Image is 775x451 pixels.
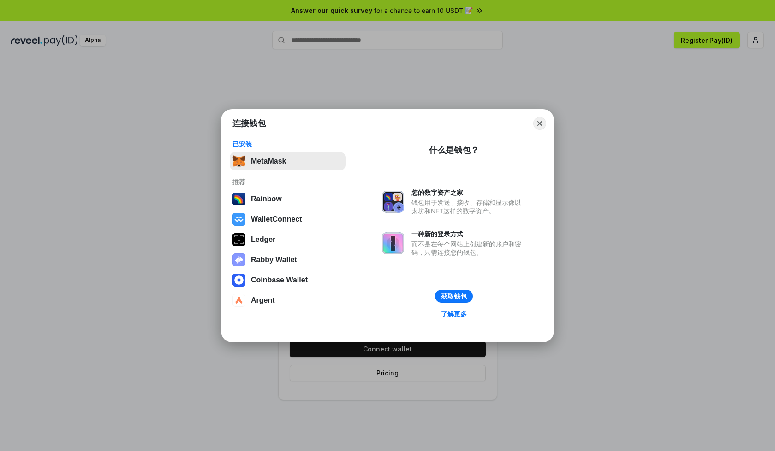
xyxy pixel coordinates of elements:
[232,193,245,205] img: svg+xml,%3Csvg%20width%3D%22120%22%20height%3D%22120%22%20viewBox%3D%220%200%20120%20120%22%20fil...
[230,210,346,228] button: WalletConnect
[232,294,245,307] img: svg+xml,%3Csvg%20width%3D%2228%22%20height%3D%2228%22%20viewBox%3D%220%200%2028%2028%22%20fill%3D...
[230,152,346,170] button: MetaMask
[232,155,245,168] img: svg+xml,%3Csvg%20fill%3D%22none%22%20height%3D%2233%22%20viewBox%3D%220%200%2035%2033%22%20width%...
[429,145,479,156] div: 什么是钱包？
[251,256,297,264] div: Rabby Wallet
[382,232,404,254] img: svg+xml,%3Csvg%20xmlns%3D%22http%3A%2F%2Fwww.w3.org%2F2000%2Fsvg%22%20fill%3D%22none%22%20viewBox...
[232,178,343,186] div: 推荐
[411,188,526,197] div: 您的数字资产之家
[230,291,346,310] button: Argent
[411,240,526,257] div: 而不是在每个网站上创建新的账户和密码，只需连接您的钱包。
[435,290,473,303] button: 获取钱包
[382,191,404,213] img: svg+xml,%3Csvg%20xmlns%3D%22http%3A%2F%2Fwww.w3.org%2F2000%2Fsvg%22%20fill%3D%22none%22%20viewBox...
[232,253,245,266] img: svg+xml,%3Csvg%20xmlns%3D%22http%3A%2F%2Fwww.w3.org%2F2000%2Fsvg%22%20fill%3D%22none%22%20viewBox...
[441,292,467,300] div: 获取钱包
[441,310,467,318] div: 了解更多
[251,276,308,284] div: Coinbase Wallet
[232,118,266,129] h1: 连接钱包
[232,274,245,287] img: svg+xml,%3Csvg%20width%3D%2228%22%20height%3D%2228%22%20viewBox%3D%220%200%2028%2028%22%20fill%3D...
[251,157,286,165] div: MetaMask
[230,271,346,289] button: Coinbase Wallet
[251,195,282,203] div: Rainbow
[230,251,346,269] button: Rabby Wallet
[230,230,346,249] button: Ledger
[251,296,275,305] div: Argent
[230,190,346,208] button: Rainbow
[411,230,526,238] div: 一种新的登录方式
[435,308,472,320] a: 了解更多
[232,213,245,226] img: svg+xml,%3Csvg%20width%3D%2228%22%20height%3D%2228%22%20viewBox%3D%220%200%2028%2028%22%20fill%3D...
[533,117,546,130] button: Close
[411,199,526,215] div: 钱包用于发送、接收、存储和显示像以太坊和NFT这样的数字资产。
[232,233,245,246] img: svg+xml,%3Csvg%20xmlns%3D%22http%3A%2F%2Fwww.w3.org%2F2000%2Fsvg%22%20width%3D%2228%22%20height%3...
[232,140,343,148] div: 已安装
[251,235,275,244] div: Ledger
[251,215,302,223] div: WalletConnect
